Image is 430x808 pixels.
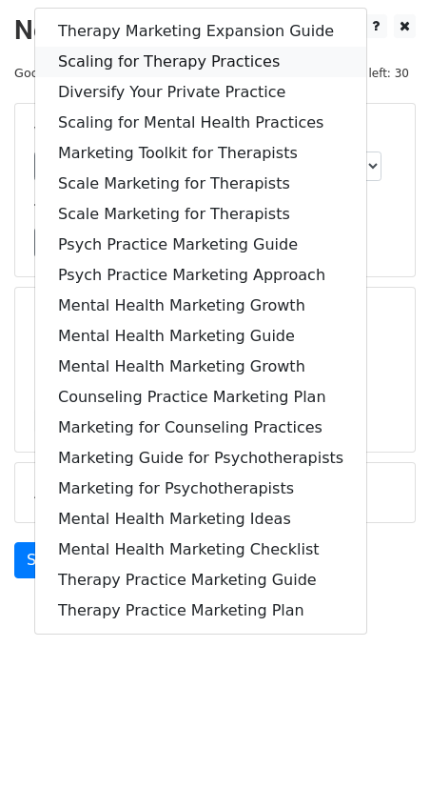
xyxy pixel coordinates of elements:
a: Therapy Marketing Expansion Guide [35,16,366,47]
a: Diversify Your Private Practice [35,77,366,108]
h2: New Campaign [14,14,416,47]
small: Google Sheet: [14,66,276,80]
a: Scaling for Mental Health Practices [35,108,366,138]
a: Mental Health Marketing Checklist [35,535,366,565]
a: Scale Marketing for Therapists [35,169,366,199]
a: Scale Marketing for Therapists [35,199,366,230]
a: Mental Health Marketing Growth [35,352,366,382]
a: Mental Health Marketing Ideas [35,504,366,535]
a: Scaling for Therapy Practices [35,47,366,77]
a: Marketing for Counseling Practices [35,413,366,443]
a: Mental Health Marketing Growth [35,291,366,321]
a: Psych Practice Marketing Guide [35,230,366,260]
a: Marketing for Psychotherapists [35,474,366,504]
a: Send [14,542,77,578]
a: Mental Health Marketing Guide [35,321,366,352]
a: Marketing Toolkit for Therapists [35,138,366,169]
a: Psych Practice Marketing Approach [35,260,366,291]
a: Therapy Practice Marketing Guide [35,565,366,596]
a: Marketing Guide for Psychotherapists [35,443,366,474]
a: Counseling Practice Marketing Plan [35,382,366,413]
a: Therapy Practice Marketing Plan [35,596,366,626]
iframe: Chat Widget [335,717,430,808]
